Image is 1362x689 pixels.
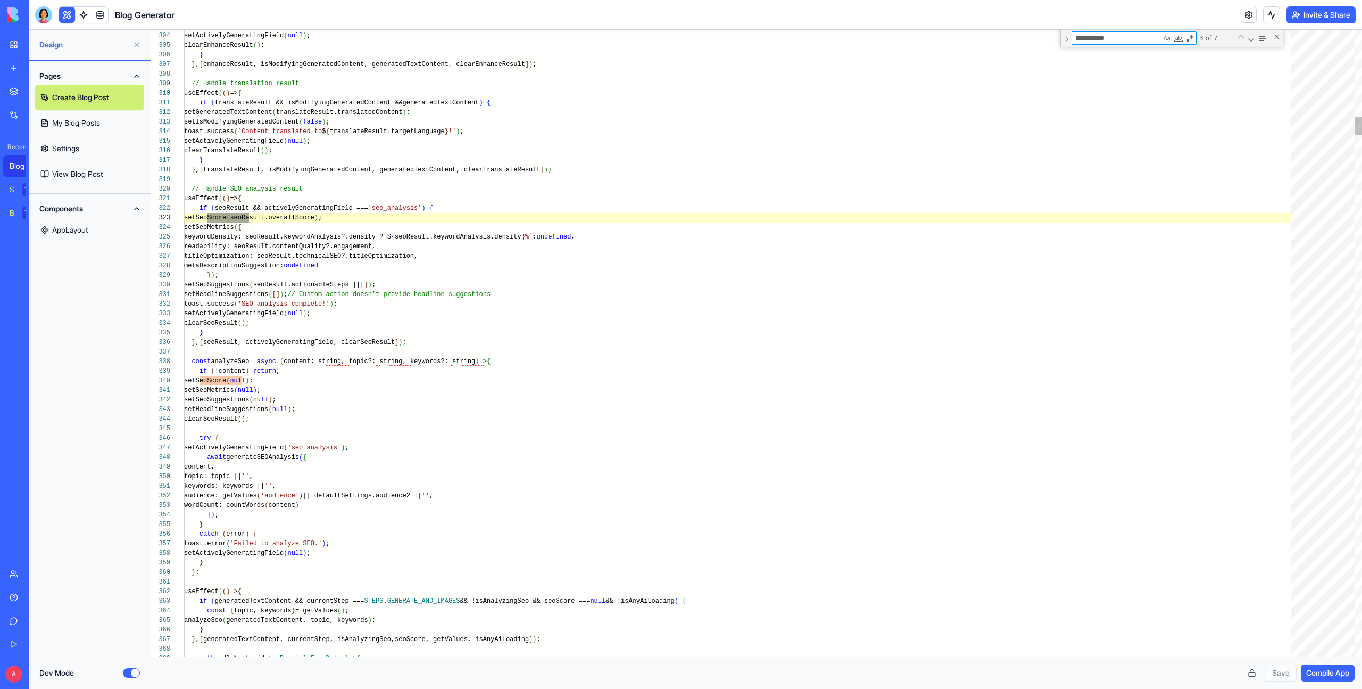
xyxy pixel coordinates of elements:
[151,232,170,242] div: 325
[429,204,433,212] span: {
[245,367,249,375] span: )
[200,99,207,106] span: if
[200,339,203,346] span: [
[245,319,249,327] span: ;
[541,166,544,174] span: ]
[249,281,253,289] span: (
[303,137,306,145] span: )
[280,358,284,365] span: (
[151,453,170,462] div: 348
[268,147,272,154] span: ;
[544,166,548,174] span: )
[272,109,276,116] span: (
[395,61,525,68] span: tedTextContent, clearEnhanceResult
[230,377,245,384] span: null
[264,502,268,509] span: (
[184,444,284,452] span: setActivelyGeneratingField
[184,463,215,471] span: content,
[1173,33,1184,44] div: Match Whole Word (⌥⌘W)
[35,200,144,217] button: Components
[207,511,211,519] span: }
[261,42,264,49] span: ;
[184,147,261,154] span: clearTranslateResult
[525,233,533,241] span: %`
[184,387,234,394] span: setSeoMetrics
[238,415,242,423] span: (
[306,310,310,317] span: ;
[184,214,226,222] span: setSeoScore
[151,491,170,501] div: 352
[402,339,406,346] span: ;
[151,270,170,280] div: 329
[261,147,264,154] span: (
[151,462,170,472] div: 349
[272,482,276,490] span: ,
[318,214,322,222] span: ;
[35,217,144,243] a: AppLayout
[215,99,403,106] span: translateResult && isModifyingGeneratedContent &&
[184,262,284,269] span: metaDescriptionSuggestion:
[151,223,170,232] div: 324
[287,310,303,317] span: null
[284,262,318,269] span: undefined
[429,492,433,499] span: ,
[1301,665,1355,682] button: Compile App
[372,281,376,289] span: ;
[151,251,170,261] div: 327
[234,224,238,231] span: (
[1286,6,1356,23] button: Invite & Share
[151,31,170,40] div: 304
[238,319,242,327] span: (
[184,406,268,413] span: setHeadlineSuggestions
[151,280,170,290] div: 330
[226,454,299,461] span: generateSEOAnalysis
[184,492,257,499] span: audience: getValues
[184,281,249,289] span: setSeoSuggestions
[475,358,479,365] span: )
[192,358,211,365] span: const
[268,406,272,413] span: (
[184,377,226,384] span: setSeoScore
[230,89,237,97] span: =>
[211,358,256,365] span: analyzeSeo =
[314,214,318,222] span: )
[184,233,345,241] span: keywordDensity: seoResult.keywordAnalysis?
[151,338,170,347] div: 336
[391,233,395,241] span: {
[151,165,170,175] div: 318
[238,128,322,135] span: `Content translated to
[10,208,15,218] div: Banner Studio
[184,473,242,480] span: topic: topic ||
[184,300,234,308] span: toast.success
[571,233,575,241] span: ,
[151,395,170,405] div: 342
[280,291,284,298] span: )
[151,213,170,223] div: 323
[200,434,211,442] span: try
[184,291,268,298] span: setHeadlineSuggestions
[257,492,261,499] span: (
[184,89,219,97] span: useEffect
[306,32,310,39] span: ;
[151,405,170,414] div: 343
[249,377,253,384] span: ;
[203,61,395,68] span: enhanceResult, isModifyingGeneratedContent, genera
[548,166,552,174] span: ;
[253,281,361,289] span: seoResult.actionableSteps ||
[1306,668,1349,678] span: Compile App
[184,224,234,231] span: setSeoMetrics
[151,347,170,357] div: 337
[207,272,211,279] span: }
[284,310,287,317] span: (
[151,366,170,376] div: 339
[487,358,491,365] span: {
[115,9,175,21] span: Blog Generator
[184,482,264,490] span: keywords: keywords ||
[215,272,219,279] span: ;
[395,339,398,346] span: ]
[192,166,195,174] span: }
[151,203,170,213] div: 322
[184,128,234,135] span: toast.success
[3,179,46,200] a: Social Media Content GeneratorTRY
[219,195,222,202] span: (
